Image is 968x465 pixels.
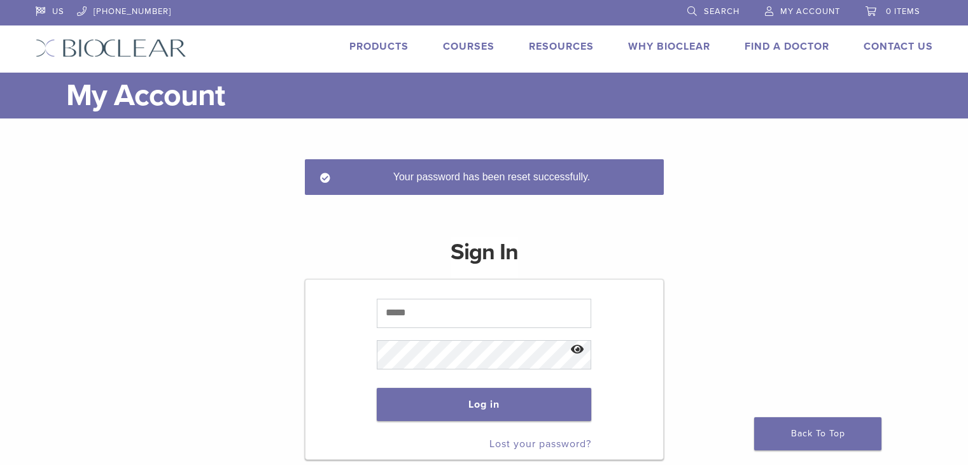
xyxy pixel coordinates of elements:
[529,40,594,53] a: Resources
[564,334,591,366] button: Show password
[443,40,495,53] a: Courses
[451,237,518,278] h1: Sign In
[349,40,409,53] a: Products
[745,40,829,53] a: Find A Doctor
[864,40,933,53] a: Contact Us
[489,438,591,450] a: Lost your password?
[66,73,933,118] h1: My Account
[754,417,881,450] a: Back To Top
[780,6,840,17] span: My Account
[628,40,710,53] a: Why Bioclear
[305,159,664,195] div: Your password has been reset successfully.
[36,39,186,57] img: Bioclear
[377,388,591,421] button: Log in
[886,6,920,17] span: 0 items
[704,6,740,17] span: Search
